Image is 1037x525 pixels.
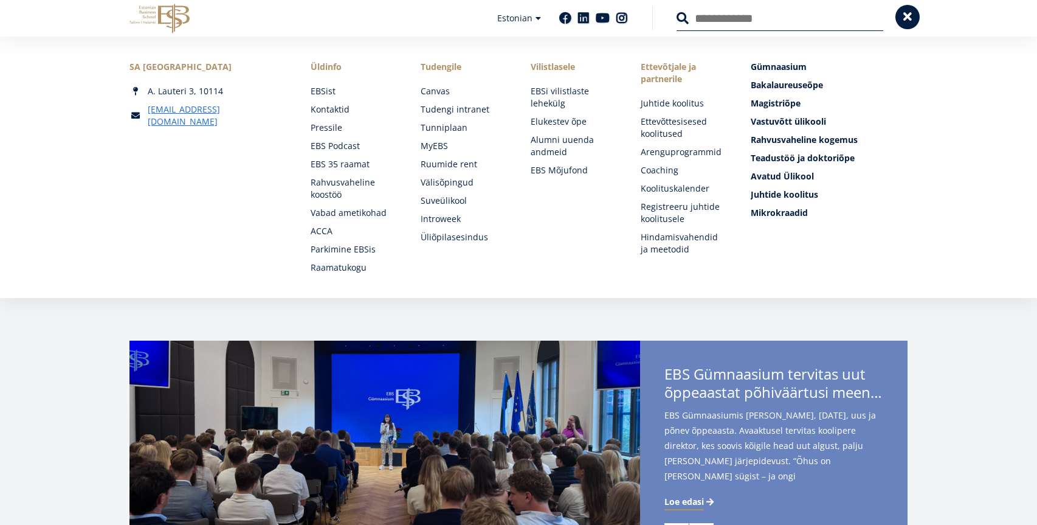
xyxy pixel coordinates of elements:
[596,12,610,24] a: Youtube
[531,116,616,128] a: Elukestev õpe
[311,140,396,152] a: EBS Podcast
[421,158,506,170] a: Ruumide rent
[311,103,396,116] a: Kontaktid
[664,383,883,402] span: õppeaastat põhiväärtusi meenutades
[421,140,506,152] a: MyEBS
[751,116,826,127] span: Vastuvõtt ülikooli
[311,262,396,274] a: Raamatukogu
[421,103,506,116] a: Tudengi intranet
[311,85,396,97] a: EBSist
[421,213,506,225] a: Introweek
[531,164,616,176] a: EBS Mõjufond
[421,122,506,134] a: Tunniplaan
[751,170,908,183] a: Avatud Ülikool
[751,207,908,219] a: Mikrokraadid
[751,79,823,91] span: Bakalaureuseõpe
[311,243,396,256] a: Parkimine EBSis
[311,225,396,237] a: ACCA
[311,176,396,201] a: Rahvusvaheline koostöö
[664,496,716,508] a: Loe edasi
[641,231,726,256] a: Hindamisvahendid ja meetodid
[751,152,855,164] span: Teadustöö ja doktoriõpe
[641,164,726,176] a: Coaching
[311,207,396,219] a: Vabad ametikohad
[531,85,616,110] a: EBSi vilistlaste lehekülg
[421,85,506,97] a: Canvas
[751,116,908,128] a: Vastuvõtt ülikooli
[664,365,883,405] span: EBS Gümnaasium tervitas uut
[531,134,616,158] a: Alumni uuenda andmeid
[421,61,506,73] a: Tudengile
[664,496,704,508] span: Loe edasi
[616,12,628,24] a: Instagram
[641,97,726,110] a: Juhtide koolitus
[664,408,883,503] span: EBS Gümnaasiumis [PERSON_NAME], [DATE], uus ja põnev õppeaasta. Avaaktusel tervitas koolipere dir...
[751,61,908,73] a: Gümnaasium
[751,207,808,218] span: Mikrokraadid
[641,183,726,195] a: Koolituskalender
[641,61,726,85] span: Ettevõtjale ja partnerile
[311,158,396,170] a: EBS 35 raamat
[421,195,506,207] a: Suveülikool
[129,61,286,73] div: SA [GEOGRAPHIC_DATA]
[311,61,396,73] span: Üldinfo
[129,85,286,97] div: A. Lauteri 3, 10114
[311,122,396,134] a: Pressile
[751,189,818,200] span: Juhtide koolitus
[421,176,506,189] a: Välisõpingud
[751,170,814,182] span: Avatud Ülikool
[577,12,590,24] a: Linkedin
[751,189,908,201] a: Juhtide koolitus
[751,134,908,146] a: Rahvusvaheline kogemus
[641,146,726,158] a: Arenguprogrammid
[641,116,726,140] a: Ettevõttesisesed koolitused
[751,61,807,72] span: Gümnaasium
[148,103,286,128] a: [EMAIL_ADDRESS][DOMAIN_NAME]
[751,97,801,109] span: Magistriõpe
[641,201,726,225] a: Registreeru juhtide koolitusele
[531,61,616,73] span: Vilistlasele
[559,12,571,24] a: Facebook
[751,134,858,145] span: Rahvusvaheline kogemus
[751,79,908,91] a: Bakalaureuseõpe
[751,97,908,110] a: Magistriõpe
[421,231,506,243] a: Üliõpilasesindus
[751,152,908,164] a: Teadustöö ja doktoriõpe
